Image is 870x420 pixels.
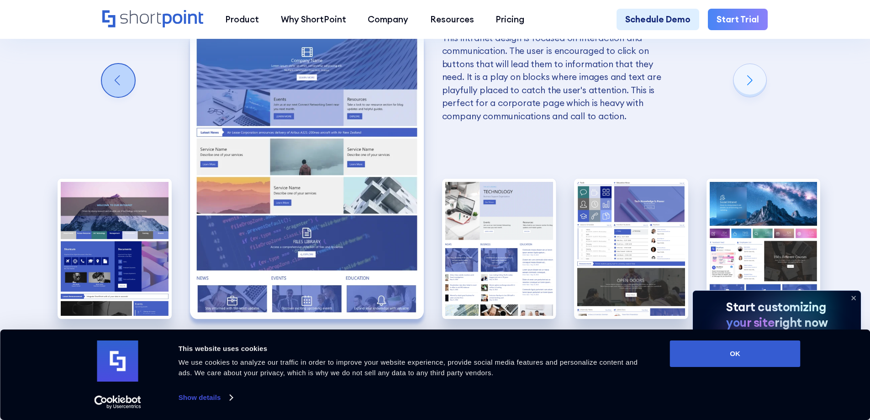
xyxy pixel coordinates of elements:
button: OK [670,340,801,367]
a: Pricing [485,9,536,31]
a: Home [102,10,203,29]
div: This website uses cookies [179,343,649,354]
img: Best SharePoint Intranet Sites [190,32,424,319]
div: Pricing [496,13,524,26]
div: 4 / 5 [574,179,688,319]
a: Usercentrics Cookiebot - opens in a new window [78,395,158,409]
div: 3 / 5 [442,179,556,319]
a: Start Trial [708,9,768,31]
div: Company [368,13,408,26]
img: Best SharePoint Intranet Site Designs [707,179,821,319]
img: Best SharePoint Designs [442,179,556,319]
a: Why ShortPoint [270,9,357,31]
div: Resources [430,13,474,26]
div: Previous slide [102,64,135,97]
img: Best SharePoint Site Designs [58,179,172,319]
a: Schedule Demo [617,9,699,31]
div: Next slide [733,64,766,97]
a: Company [357,9,419,31]
div: 5 / 5 [707,179,821,319]
p: This intranet design is focused on interaction and communication. The user is encouraged to click... [442,32,676,123]
a: Show details [179,391,232,404]
img: logo [97,340,138,382]
img: Best SharePoint Intranet Examples [574,179,688,319]
div: 2 / 5 [190,32,424,319]
span: We use cookies to analyze our traffic in order to improve your website experience, provide social... [179,358,638,377]
div: Product [225,13,259,26]
div: 1 / 5 [58,179,172,319]
div: Why ShortPoint [281,13,346,26]
a: Resources [419,9,485,31]
a: Product [214,9,270,31]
